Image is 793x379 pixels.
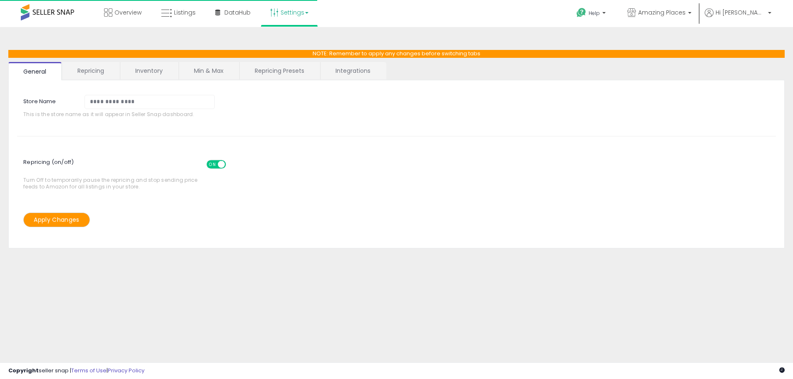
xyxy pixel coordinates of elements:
span: ON [207,161,218,168]
button: Apply Changes [23,213,90,227]
a: Help [570,1,614,27]
span: Amazing Places [638,8,686,17]
span: DataHub [224,8,251,17]
span: OFF [225,161,238,168]
a: Terms of Use [71,367,107,374]
i: Get Help [576,7,587,18]
label: Store Name [17,95,78,106]
span: Help [589,10,600,17]
span: Listings [174,8,196,17]
a: Privacy Policy [108,367,144,374]
a: Hi [PERSON_NAME] [705,8,771,27]
a: General [8,62,62,80]
div: seller snap | | [8,367,144,375]
a: Integrations [321,62,385,79]
span: Hi [PERSON_NAME] [716,8,766,17]
p: NOTE: Remember to apply any changes before switching tabs [8,50,785,58]
span: Overview [114,8,142,17]
a: Repricing Presets [240,62,319,79]
strong: Copyright [8,367,39,374]
a: Inventory [120,62,178,79]
span: This is the store name as it will appear in Seller Snap dashboard. [23,111,221,117]
a: Repricing [62,62,119,79]
span: Turn Off to temporarily pause the repricing and stop sending price feeds to Amazon for all listin... [23,156,202,190]
a: Min & Max [179,62,239,79]
span: Repricing (on/off) [23,154,234,177]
